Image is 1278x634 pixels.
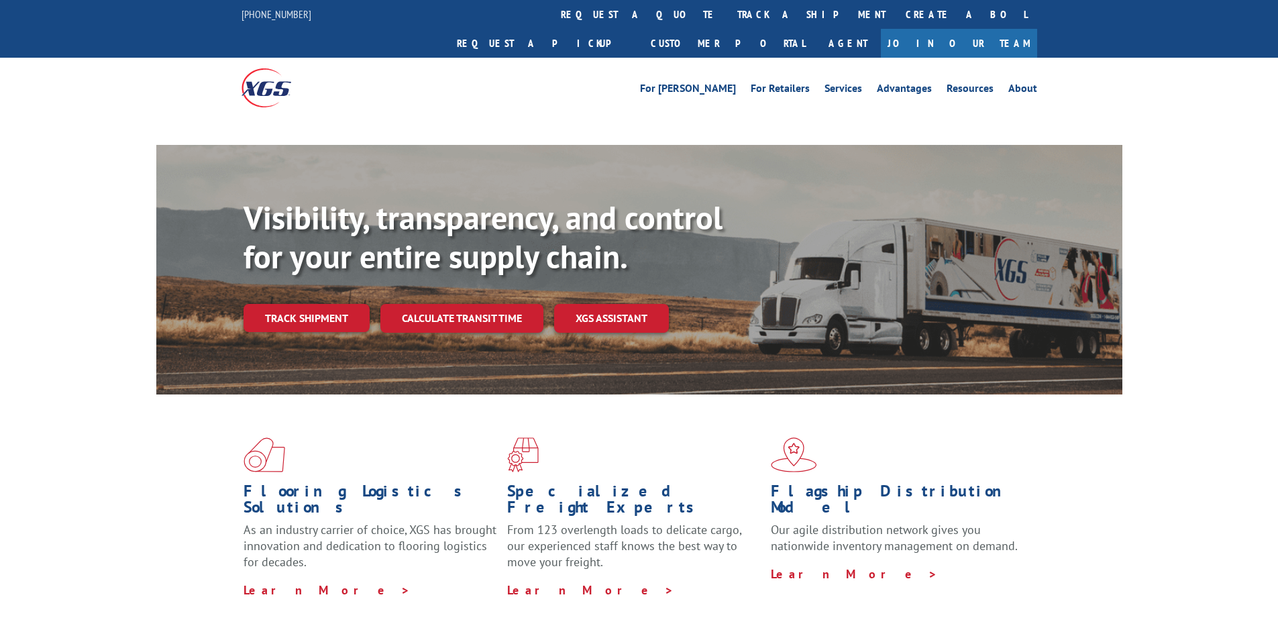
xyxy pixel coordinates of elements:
a: Learn More > [244,582,411,598]
a: XGS ASSISTANT [554,304,669,333]
img: xgs-icon-total-supply-chain-intelligence-red [244,437,285,472]
p: From 123 overlength loads to delicate cargo, our experienced staff knows the best way to move you... [507,522,761,582]
a: [PHONE_NUMBER] [242,7,311,21]
a: Track shipment [244,304,370,332]
a: Services [824,83,862,98]
a: Calculate transit time [380,304,543,333]
img: xgs-icon-focused-on-flooring-red [507,437,539,472]
a: Customer Portal [641,29,815,58]
a: For Retailers [751,83,810,98]
a: Request a pickup [447,29,641,58]
h1: Flooring Logistics Solutions [244,483,497,522]
a: Resources [947,83,994,98]
a: Learn More > [507,582,674,598]
a: Agent [815,29,881,58]
a: For [PERSON_NAME] [640,83,736,98]
h1: Specialized Freight Experts [507,483,761,522]
a: Learn More > [771,566,938,582]
h1: Flagship Distribution Model [771,483,1024,522]
b: Visibility, transparency, and control for your entire supply chain. [244,197,723,277]
a: Advantages [877,83,932,98]
a: Join Our Team [881,29,1037,58]
span: As an industry carrier of choice, XGS has brought innovation and dedication to flooring logistics... [244,522,496,570]
a: About [1008,83,1037,98]
img: xgs-icon-flagship-distribution-model-red [771,437,817,472]
span: Our agile distribution network gives you nationwide inventory management on demand. [771,522,1018,553]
